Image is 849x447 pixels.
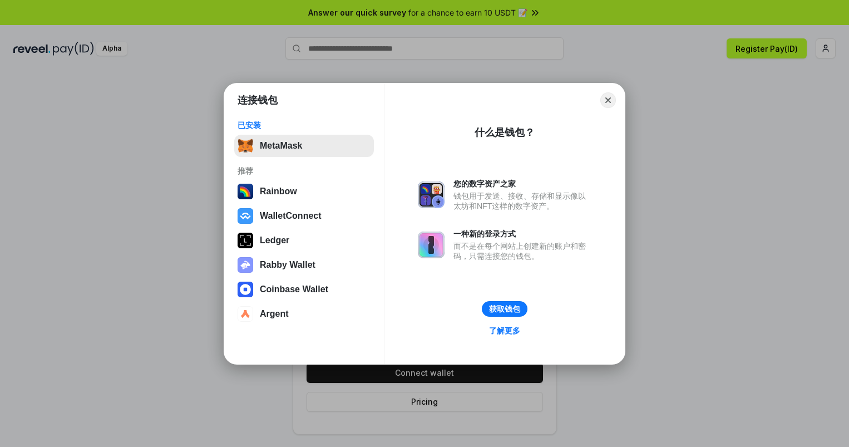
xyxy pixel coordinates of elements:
button: Coinbase Wallet [234,278,374,301]
img: svg+xml,%3Csvg%20xmlns%3D%22http%3A%2F%2Fwww.w3.org%2F2000%2Fsvg%22%20fill%3D%22none%22%20viewBox... [418,232,445,258]
button: WalletConnect [234,205,374,227]
div: WalletConnect [260,211,322,221]
button: MetaMask [234,135,374,157]
div: 推荐 [238,166,371,176]
div: Rabby Wallet [260,260,315,270]
a: 了解更多 [482,323,527,338]
img: svg+xml,%3Csvg%20xmlns%3D%22http%3A%2F%2Fwww.w3.org%2F2000%2Fsvg%22%20fill%3D%22none%22%20viewBox... [238,257,253,273]
div: Coinbase Wallet [260,284,328,294]
img: svg+xml,%3Csvg%20width%3D%2228%22%20height%3D%2228%22%20viewBox%3D%220%200%2028%2028%22%20fill%3D... [238,306,253,322]
button: Ledger [234,229,374,252]
img: svg+xml,%3Csvg%20width%3D%2228%22%20height%3D%2228%22%20viewBox%3D%220%200%2028%2028%22%20fill%3D... [238,282,253,297]
div: 而不是在每个网站上创建新的账户和密码，只需连接您的钱包。 [453,241,591,261]
img: svg+xml,%3Csvg%20width%3D%22120%22%20height%3D%22120%22%20viewBox%3D%220%200%20120%20120%22%20fil... [238,184,253,199]
button: 获取钱包 [482,301,527,317]
img: svg+xml,%3Csvg%20width%3D%2228%22%20height%3D%2228%22%20viewBox%3D%220%200%2028%2028%22%20fill%3D... [238,208,253,224]
button: Argent [234,303,374,325]
div: 已安装 [238,120,371,130]
div: Ledger [260,235,289,245]
button: Rainbow [234,180,374,203]
div: 获取钱包 [489,304,520,314]
h1: 连接钱包 [238,94,278,107]
div: MetaMask [260,141,302,151]
div: 您的数字资产之家 [453,179,591,189]
img: svg+xml,%3Csvg%20xmlns%3D%22http%3A%2F%2Fwww.w3.org%2F2000%2Fsvg%22%20width%3D%2228%22%20height%3... [238,233,253,248]
div: 一种新的登录方式 [453,229,591,239]
div: 什么是钱包？ [475,126,535,139]
img: svg+xml,%3Csvg%20xmlns%3D%22http%3A%2F%2Fwww.w3.org%2F2000%2Fsvg%22%20fill%3D%22none%22%20viewBox... [418,181,445,208]
div: 了解更多 [489,326,520,336]
img: svg+xml,%3Csvg%20fill%3D%22none%22%20height%3D%2233%22%20viewBox%3D%220%200%2035%2033%22%20width%... [238,138,253,154]
div: Rainbow [260,186,297,197]
button: Close [600,92,616,108]
div: Argent [260,309,289,319]
div: 钱包用于发送、接收、存储和显示像以太坊和NFT这样的数字资产。 [453,191,591,211]
button: Rabby Wallet [234,254,374,276]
